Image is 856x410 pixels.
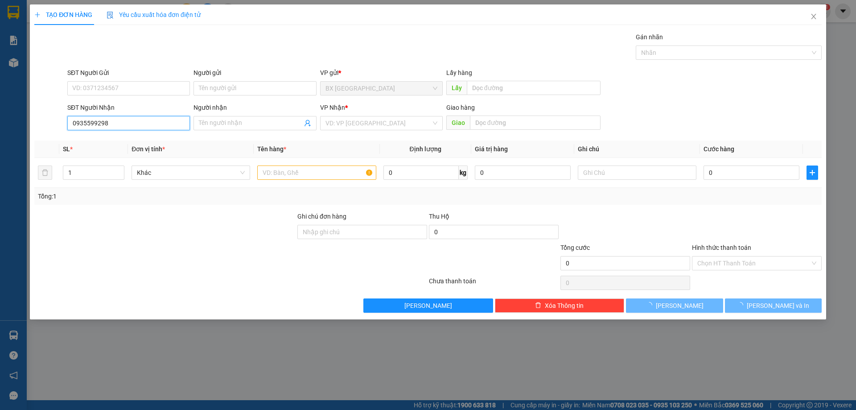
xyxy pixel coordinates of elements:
[107,11,201,18] span: Yêu cầu xuất hóa đơn điện tử
[747,301,809,311] span: [PERSON_NAME] và In
[100,51,115,60] span: HỮU
[470,116,601,130] input: Dọc đường
[810,13,817,20] span: close
[193,68,316,78] div: Người gửi
[363,298,493,313] button: [PERSON_NAME]
[446,69,472,76] span: Lấy hàng
[626,298,723,313] button: [PERSON_NAME]
[560,244,590,251] span: Tổng cước
[495,298,625,313] button: deleteXóa Thông tin
[320,104,345,111] span: VP Nhận
[475,166,571,180] input: 0
[429,213,449,220] span: Thu Hộ
[38,166,52,180] button: delete
[67,68,190,78] div: SĐT Người Gửi
[257,166,376,180] input: VD: Bàn, Ghế
[34,12,41,18] span: plus
[193,103,316,112] div: Người nhận
[737,302,747,308] span: loading
[32,31,124,48] span: 0941 78 2525
[16,51,100,60] span: BX [GEOGRAPHIC_DATA] -
[410,145,441,153] span: Định lượng
[320,68,443,78] div: VP gửi
[4,60,44,68] span: 0984519539
[32,5,121,30] strong: CÔNG TY CP BÌNH TÂM
[325,82,437,95] span: BX Quảng Ngãi
[32,31,124,48] span: BX Quảng Ngãi ĐT:
[107,12,114,19] img: icon
[297,213,346,220] label: Ghi chú đơn hàng
[4,7,30,47] img: logo
[446,116,470,130] span: Giao
[446,104,475,111] span: Giao hàng
[428,276,560,292] div: Chưa thanh toán
[801,4,826,29] button: Close
[636,33,663,41] label: Gán nhãn
[132,145,165,153] span: Đơn vị tính
[535,302,541,309] span: delete
[574,141,700,158] th: Ghi chú
[578,166,696,180] input: Ghi Chú
[467,81,601,95] input: Dọc đường
[34,11,92,18] span: TẠO ĐƠN HÀNG
[446,81,467,95] span: Lấy
[692,244,751,251] label: Hình thức thanh toán
[704,145,734,153] span: Cước hàng
[404,301,452,311] span: [PERSON_NAME]
[475,145,508,153] span: Giá trị hàng
[646,302,656,308] span: loading
[297,225,427,239] input: Ghi chú đơn hàng
[38,191,330,201] div: Tổng: 1
[4,51,16,60] span: Gửi:
[545,301,584,311] span: Xóa Thông tin
[67,103,190,112] div: SĐT Người Nhận
[807,166,818,180] button: plus
[63,145,70,153] span: SL
[656,301,704,311] span: [PERSON_NAME]
[807,169,818,176] span: plus
[257,145,286,153] span: Tên hàng
[459,166,468,180] span: kg
[304,120,311,127] span: user-add
[137,166,245,179] span: Khác
[725,298,822,313] button: [PERSON_NAME] và In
